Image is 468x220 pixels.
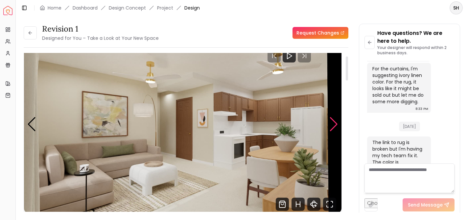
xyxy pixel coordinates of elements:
[24,35,341,213] div: Carousel
[24,35,341,213] div: 2 / 5
[40,5,200,11] nav: breadcrumb
[450,1,463,14] button: SH
[109,5,146,11] li: Design Concept
[27,117,36,132] div: Previous slide
[307,198,320,211] svg: 360 View
[42,24,159,34] h3: Revision 1
[399,122,420,131] span: [DATE]
[157,5,173,11] a: Project
[48,5,61,11] a: Home
[3,6,12,15] img: Spacejoy Logo
[372,65,424,105] div: For the curtains, I'm suggesting ivory linen color. For the rug, it looks like it might be sold o...
[276,198,289,211] svg: Shop Products from this design
[377,45,455,56] p: Your designer will respond within 2 business days.
[42,35,159,41] small: Designed for You – Take a Look at Your New Space
[73,5,98,11] a: Dashboard
[323,198,336,211] svg: Fullscreen
[285,52,293,60] svg: Play
[377,29,455,45] p: Have questions? We are here to help.
[372,139,424,172] div: The link to rug is broken but I'm having my tech team fix it. The color is Natural/Ivory/Brown
[24,35,341,213] img: Design Render 3
[292,27,348,39] a: Request Changes
[184,5,200,11] span: Design
[450,2,462,14] span: SH
[329,117,338,132] div: Next slide
[3,6,12,15] a: Spacejoy
[292,198,305,211] svg: Hotspots Toggle
[415,106,428,112] div: 8:33 PM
